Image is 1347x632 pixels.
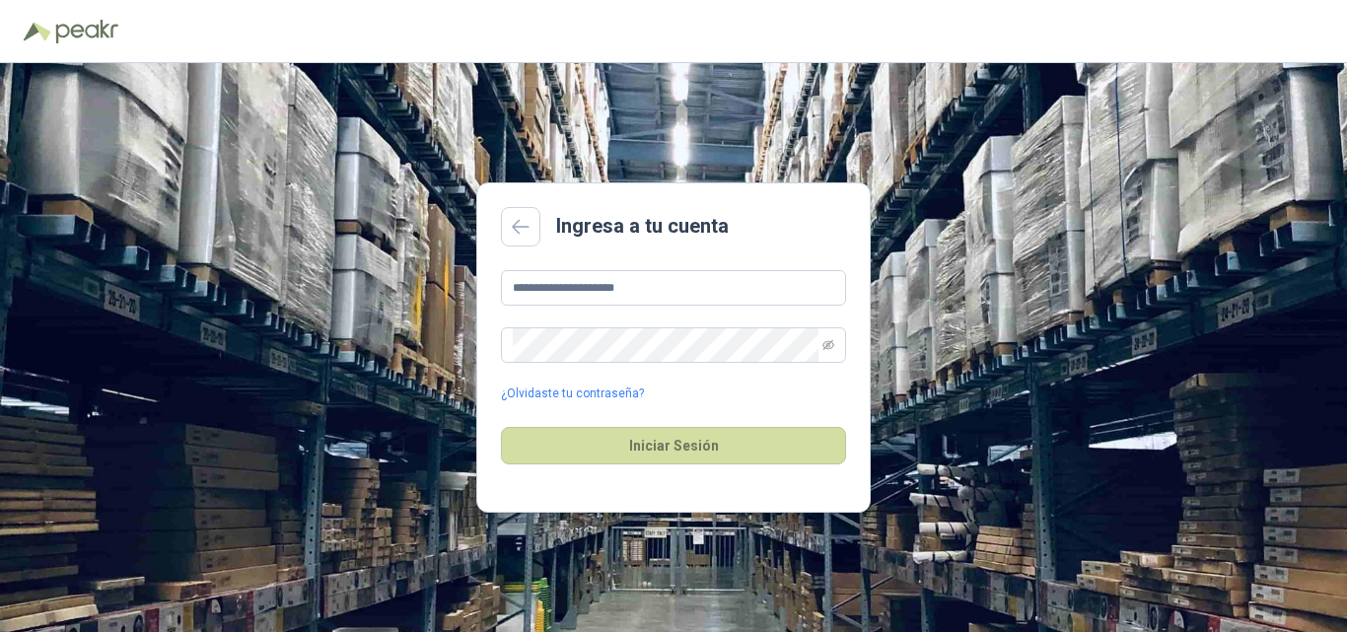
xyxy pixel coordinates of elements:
h2: Ingresa a tu cuenta [556,211,729,242]
a: ¿Olvidaste tu contraseña? [501,385,644,403]
span: eye-invisible [822,339,834,351]
button: Iniciar Sesión [501,427,846,464]
img: Logo [24,22,51,41]
img: Peakr [55,20,118,43]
